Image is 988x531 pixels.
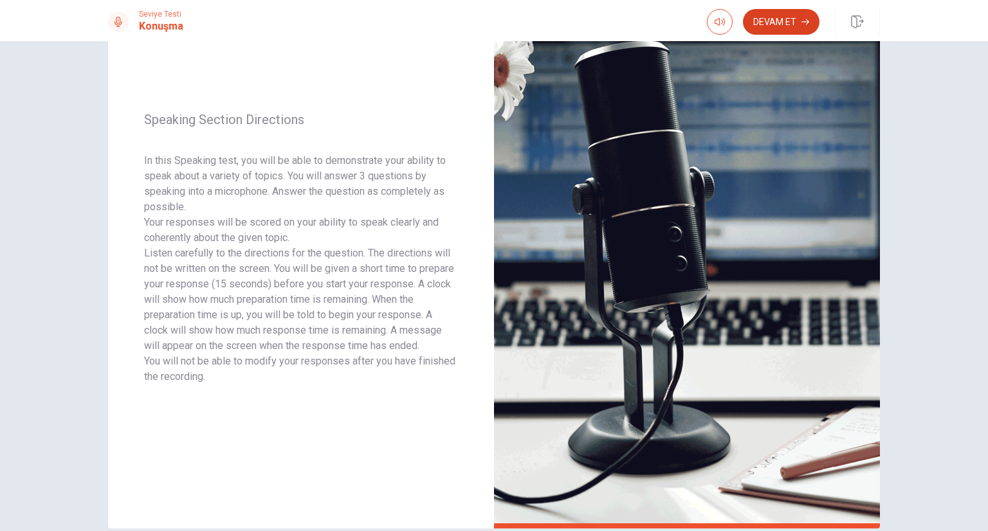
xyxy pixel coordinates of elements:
[144,112,458,127] span: Speaking Section Directions
[144,153,458,215] p: In this Speaking test, you will be able to demonstrate your ability to speak about a variety of t...
[743,9,819,35] button: Devam Et
[139,10,183,19] span: Seviye Testi
[144,354,458,384] p: You will not be able to modify your responses after you have finished the recording.
[144,215,458,246] p: Your responses will be scored on your ability to speak clearly and coherently about the given topic.
[139,19,183,34] h1: Konuşma
[144,246,458,354] p: Listen carefully to the directions for the question. The directions will not be written on the sc...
